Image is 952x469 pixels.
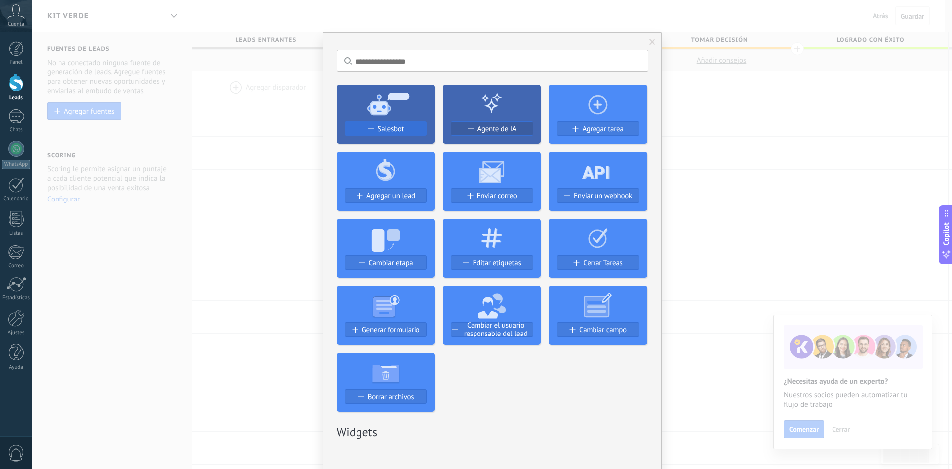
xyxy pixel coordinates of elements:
[451,322,533,337] button: Cambiar el usuario responsable del lead
[345,322,427,337] button: Generar formulario
[345,389,427,404] button: Borrar archivos
[557,255,639,270] button: Cerrar Tareas
[557,322,639,337] button: Cambiar campo
[477,125,517,133] span: Agente de IA
[345,255,427,270] button: Cambiar etapa
[941,222,951,245] span: Copilot
[2,160,30,169] div: WhatsApp
[366,192,415,200] span: Agregar un lead
[2,364,31,371] div: Ayuda
[2,127,31,133] div: Chats
[368,393,414,401] span: Borrar archivos
[583,259,622,267] span: Cerrar Tareas
[451,188,533,203] button: Enviar correo
[473,259,521,267] span: Editar etiquetas
[574,192,632,200] span: Enviar un webhook
[477,192,517,200] span: Enviar correo
[459,321,533,338] span: Cambiar el usuario responsable del lead
[557,121,639,136] button: Agregar tarea
[2,295,31,301] div: Estadísticas
[362,326,420,334] span: Generar formulario
[2,330,31,336] div: Ajustes
[557,188,639,203] button: Enviar un webhook
[2,196,31,202] div: Calendario
[337,424,648,440] h2: Widgets
[2,59,31,66] div: Panel
[8,21,24,28] span: Cuenta
[451,255,533,270] button: Editar etiquetas
[2,95,31,101] div: Leads
[451,121,533,136] button: Agente de IA
[579,326,627,334] span: Cambiar campo
[2,263,31,269] div: Correo
[345,188,427,203] button: Agregar un lead
[345,121,427,136] button: Salesbot
[369,259,413,267] span: Cambiar etapa
[582,125,623,133] span: Agregar tarea
[378,125,404,133] span: Salesbot
[2,230,31,237] div: Listas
